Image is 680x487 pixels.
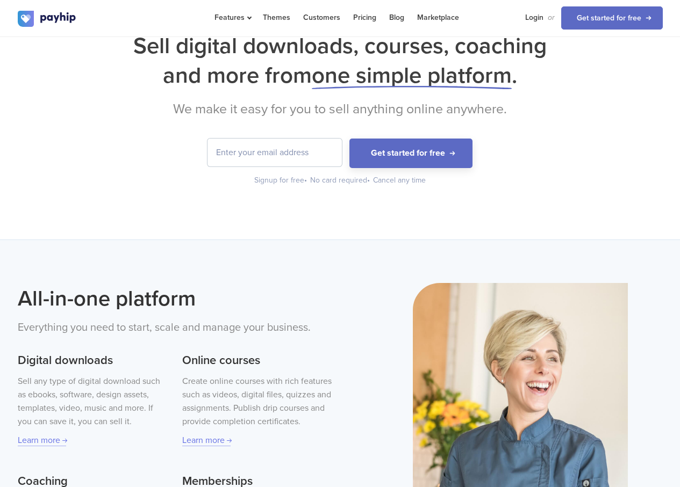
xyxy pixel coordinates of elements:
[18,31,663,90] h1: Sell digital downloads, courses, coaching and more from
[182,352,332,369] h3: Online courses
[561,6,663,30] a: Get started for free
[182,375,332,428] p: Create online courses with rich features such as videos, digital files, quizzes and assignments. ...
[18,319,332,336] p: Everything you need to start, scale and manage your business.
[18,283,332,314] h2: All-in-one platform
[18,375,167,428] p: Sell any type of digital download such as ebooks, software, design assets, templates, video, musi...
[214,13,250,22] span: Features
[512,62,517,89] span: .
[373,175,426,186] div: Cancel any time
[18,435,66,446] a: Learn more
[207,139,342,166] input: Enter your email address
[349,139,473,168] button: Get started for free
[310,175,371,186] div: No card required
[312,62,512,89] span: one simple platform
[367,176,370,185] span: •
[18,101,663,117] h2: We make it easy for you to sell anything online anywhere.
[182,435,231,446] a: Learn more
[18,352,167,369] h3: Digital downloads
[254,175,308,186] div: Signup for free
[304,176,307,185] span: •
[18,11,77,27] img: logo.svg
